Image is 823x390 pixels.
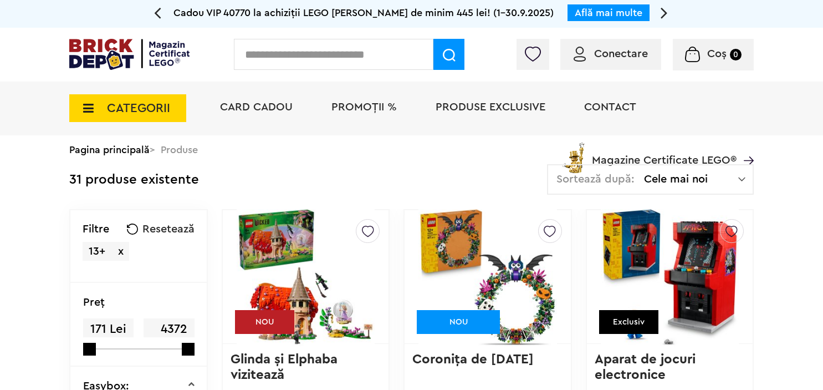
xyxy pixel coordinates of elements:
[436,102,545,113] a: Produse exclusive
[601,199,739,354] img: Aparat de jocuri electronice
[69,164,199,196] div: 31 produse existente
[594,48,648,59] span: Conectare
[235,310,294,334] div: NOU
[118,246,124,257] span: x
[144,318,194,355] span: 4372 Lei
[83,318,134,340] span: 171 Lei
[575,8,642,18] a: Află mai multe
[417,310,500,334] div: NOU
[331,102,397,113] a: PROMOȚII %
[83,297,105,308] p: Preţ
[730,49,742,60] small: 0
[707,48,727,59] span: Coș
[556,174,635,185] span: Sortează după:
[220,102,293,113] a: Card Cadou
[83,224,109,235] p: Filtre
[142,224,195,235] span: Resetează
[737,140,754,151] a: Magazine Certificate LEGO®
[237,199,375,354] img: Glinda şi Elphaba vizitează Munchkinland
[173,8,554,18] span: Cadou VIP 40770 la achiziții LEGO [PERSON_NAME] de minim 445 lei! (1-30.9.2025)
[107,102,170,114] span: CATEGORII
[595,353,699,382] a: Aparat de jocuri electronice
[592,140,737,166] span: Magazine Certificate LEGO®
[599,310,658,334] div: Exclusiv
[644,174,738,185] span: Cele mai noi
[574,48,648,59] a: Conectare
[412,353,534,366] a: Coroniţa de [DATE]
[418,199,556,354] img: Coroniţa de Halloween
[89,246,105,257] span: 13+
[584,102,636,113] a: Contact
